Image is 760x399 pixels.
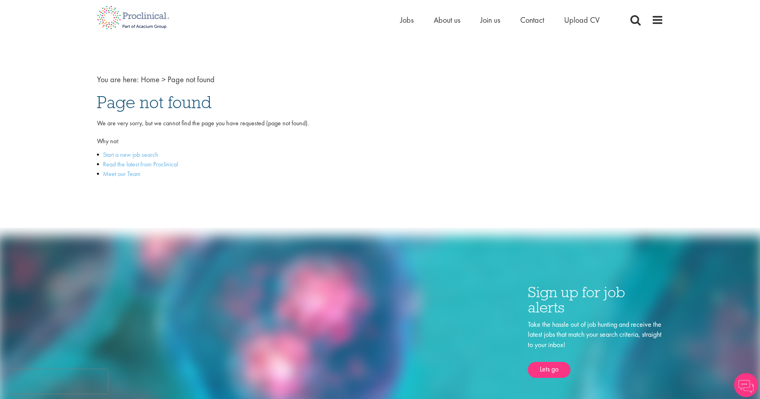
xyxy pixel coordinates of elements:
img: Chatbot [734,373,758,397]
a: Join us [480,15,500,25]
a: Upload CV [564,15,600,25]
span: > [162,74,166,85]
span: Page not found [97,91,211,113]
a: Start a new job search [103,150,158,159]
a: breadcrumb link [141,74,160,85]
span: Page not found [168,74,215,85]
a: Meet our Team [103,170,140,178]
a: Read the latest from Proclinical [103,160,178,168]
p: We are very sorry, but we cannot find the page you have requested (page not found). Why not: [97,119,663,146]
h3: Sign up for job alerts [528,284,663,315]
a: Lets go [528,362,570,378]
a: Contact [520,15,544,25]
iframe: reCAPTCHA [6,369,108,393]
div: Take the hassle out of job hunting and receive the latest jobs that match your search criteria, s... [528,319,663,378]
span: You are here: [97,74,139,85]
a: Jobs [400,15,414,25]
a: About us [434,15,460,25]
